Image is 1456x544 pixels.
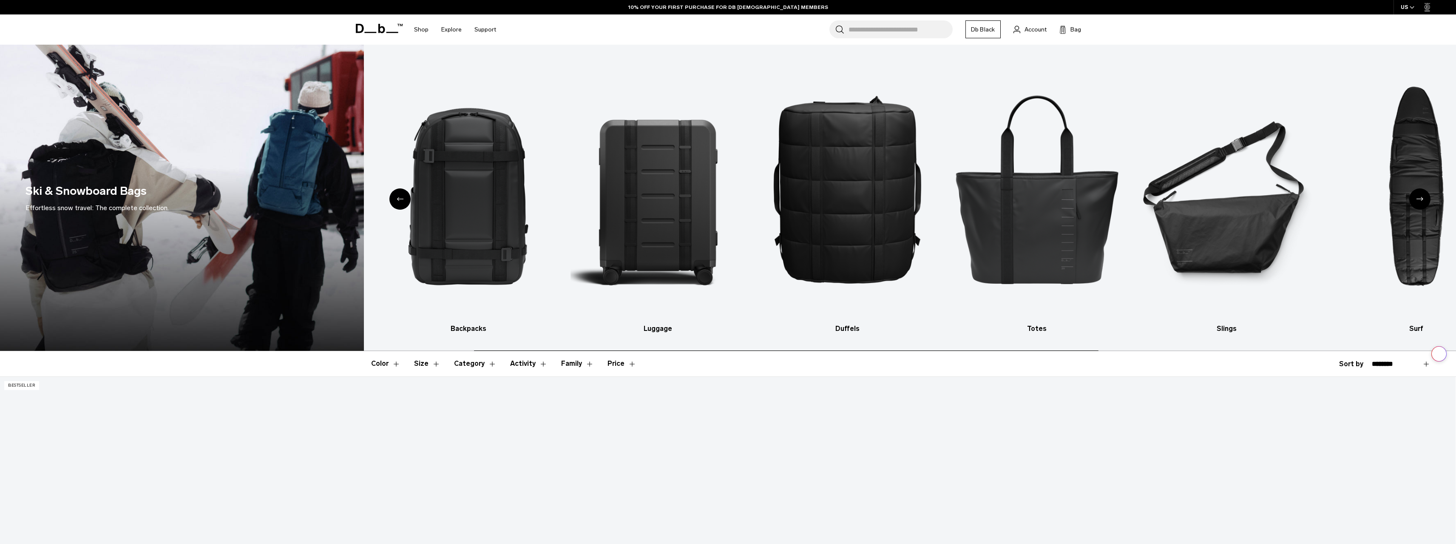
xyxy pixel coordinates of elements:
[26,182,147,200] h1: Ski & Snowboard Bags
[381,324,556,334] h3: Backpacks
[1139,57,1314,334] a: Db Slings
[474,14,496,45] a: Support
[950,57,1124,334] a: Db Totes
[191,57,366,319] img: Db
[26,204,169,212] span: Effortless snow travel: The complete collection.
[760,57,935,334] li: 4 / 10
[1409,188,1430,210] div: Next slide
[561,351,594,376] button: Toggle Filter
[381,57,556,319] img: Db
[454,351,497,376] button: Toggle Filter
[1013,24,1047,34] a: Account
[1070,25,1081,34] span: Bag
[408,14,502,45] nav: Main Navigation
[1139,57,1314,334] li: 6 / 10
[191,57,366,334] li: 1 / 10
[950,324,1124,334] h3: Totes
[191,57,366,334] a: Db All products
[381,57,556,334] li: 2 / 10
[760,57,935,334] a: Db Duffels
[414,351,440,376] button: Toggle Filter
[389,188,411,210] div: Previous slide
[570,324,745,334] h3: Luggage
[510,351,548,376] button: Toggle Filter
[628,3,828,11] a: 10% OFF YOUR FIRST PURCHASE FOR DB [DEMOGRAPHIC_DATA] MEMBERS
[4,381,39,390] p: Bestseller
[607,351,636,376] button: Toggle Price
[381,57,556,334] a: Db Backpacks
[371,351,400,376] button: Toggle Filter
[1139,57,1314,319] img: Db
[1025,25,1047,34] span: Account
[570,57,745,334] a: Db Luggage
[570,57,745,319] img: Db
[950,57,1124,319] img: Db
[414,14,429,45] a: Shop
[760,57,935,319] img: Db
[1139,324,1314,334] h3: Slings
[760,324,935,334] h3: Duffels
[570,57,745,334] li: 3 / 10
[965,20,1001,38] a: Db Black
[441,14,462,45] a: Explore
[191,324,366,334] h3: All products
[1059,24,1081,34] button: Bag
[950,57,1124,334] li: 5 / 10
